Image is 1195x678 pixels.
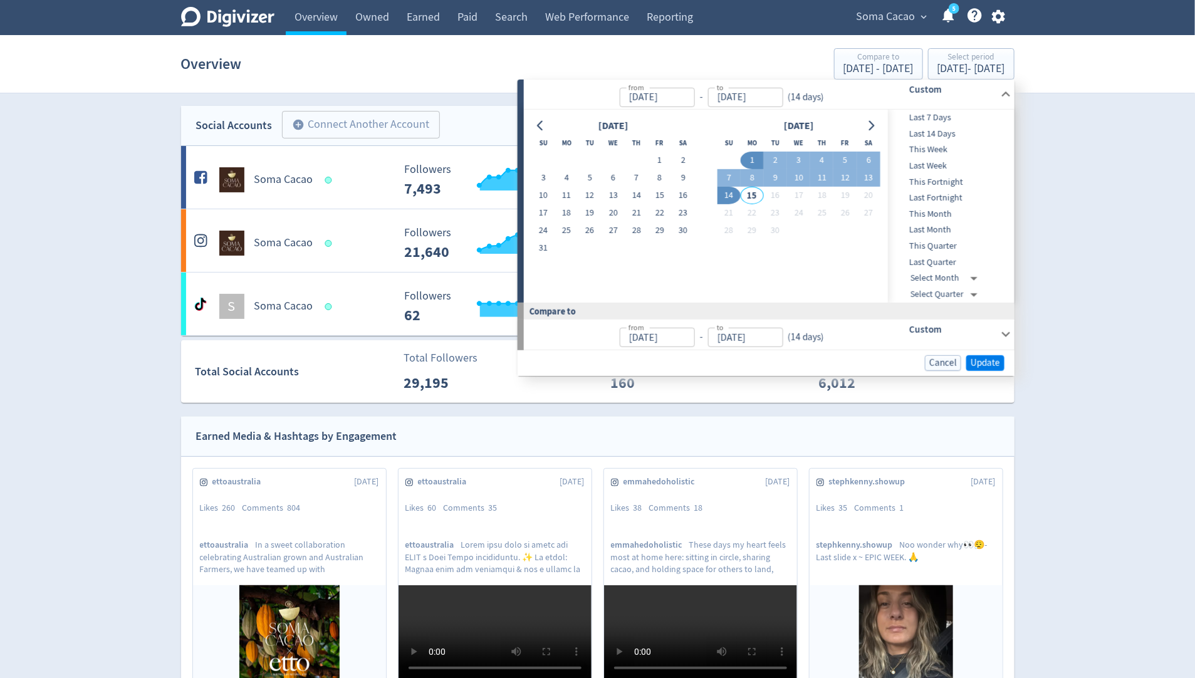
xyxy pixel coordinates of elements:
span: [DATE] [560,476,585,488]
button: 16 [764,187,787,204]
button: 23 [671,204,694,222]
th: Wednesday [602,134,625,152]
span: This Fortnight [888,175,1012,189]
span: emmahedoholistic [611,539,689,551]
button: 5 [833,152,857,169]
button: 14 [718,187,741,204]
div: [DATE] - [DATE] [937,63,1005,75]
div: [DATE] [594,118,632,135]
button: 3 [787,152,810,169]
span: 804 [288,502,301,513]
span: add_circle [293,118,305,131]
button: 22 [648,204,671,222]
th: Wednesday [787,134,810,152]
span: expand_more [919,11,930,23]
div: Total Social Accounts [195,363,395,381]
button: 12 [578,187,602,204]
button: 3 [531,169,555,187]
button: 30 [671,222,694,239]
button: 27 [857,204,880,222]
button: 15 [741,187,764,204]
span: Update [971,358,1000,367]
p: Total Followers [404,350,477,367]
span: ettoaustralia [212,476,268,488]
button: Update [966,355,1005,370]
button: 19 [578,204,602,222]
button: 16 [671,187,694,204]
a: SSoma Cacao Followers --- Followers 62 2% Engagements 0 Engagements 0 _ 0% Video Views 0 Video Vi... [181,273,1015,335]
div: Comments [649,502,710,514]
button: 12 [833,169,857,187]
button: 22 [741,204,764,222]
button: Go to next month [862,117,880,134]
div: Earned Media & Hashtags by Engagement [196,427,397,446]
label: from [628,81,644,92]
h6: Custom [909,81,995,96]
button: 7 [625,169,648,187]
label: to [716,81,723,92]
button: 25 [810,204,833,222]
span: Last Week [888,159,1012,173]
div: Compare to [518,303,1015,320]
button: Compare to[DATE] - [DATE] [834,48,923,80]
div: Last 7 Days [888,110,1012,126]
div: Likes [817,502,855,514]
div: This Month [888,206,1012,222]
button: 4 [810,152,833,169]
span: 38 [634,502,642,513]
a: Soma Cacao undefinedSoma Cacao Followers --- Followers 21,640 <1% Engagements 140 Engagements 140... [181,209,1015,272]
svg: Followers --- [398,227,586,260]
span: Data last synced: 15 Sep 2025, 3:01am (AEST) [325,303,335,310]
button: 13 [602,187,625,204]
div: from-to(14 days)Custom [524,80,1015,110]
span: ettoaustralia [418,476,474,488]
button: 15 [648,187,671,204]
div: ( 14 days ) [783,90,829,105]
button: 28 [625,222,648,239]
button: 8 [648,169,671,187]
button: 6 [857,152,880,169]
h5: Soma Cacao [254,172,313,187]
button: 20 [857,187,880,204]
p: These days my heart feels most at home here: sitting in circle, sharing cacao, and holding space ... [611,539,790,574]
button: 27 [602,222,625,239]
button: 11 [810,169,833,187]
div: This Quarter [888,238,1012,254]
span: Data last synced: 15 Sep 2025, 12:02am (AEST) [325,240,335,247]
label: from [628,322,644,333]
button: Go to previous month [531,117,550,134]
p: 29,195 [404,372,476,394]
div: Likes [200,502,243,514]
button: 26 [833,204,857,222]
button: 2 [671,152,694,169]
span: Last Quarter [888,256,1012,269]
button: 21 [718,204,741,222]
button: 21 [625,204,648,222]
button: 29 [741,222,764,239]
div: Select Quarter [911,286,983,303]
button: 31 [531,239,555,257]
span: Last 14 Days [888,127,1012,141]
a: Soma Cacao undefinedSoma Cacao Followers --- Followers 7,493 <1% Engagements 20 Engagements 20 23... [181,146,1015,209]
h1: Overview [181,44,242,84]
button: 18 [555,204,578,222]
span: 260 [222,502,236,513]
span: This Quarter [888,239,1012,253]
div: - [694,330,707,345]
th: Monday [741,134,764,152]
a: 5 [949,3,959,14]
span: 35 [489,502,498,513]
div: Comments [444,502,504,514]
div: Last Quarter [888,254,1012,271]
th: Sunday [718,134,741,152]
button: 11 [555,187,578,204]
span: ettoaustralia [200,539,256,551]
h5: Soma Cacao [254,299,313,314]
span: Cancel [929,358,957,367]
div: [DATE] [780,118,818,135]
th: Saturday [671,134,694,152]
button: 20 [602,204,625,222]
img: Soma Cacao undefined [219,231,244,256]
button: 29 [648,222,671,239]
img: Soma Cacao undefined [219,167,244,192]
